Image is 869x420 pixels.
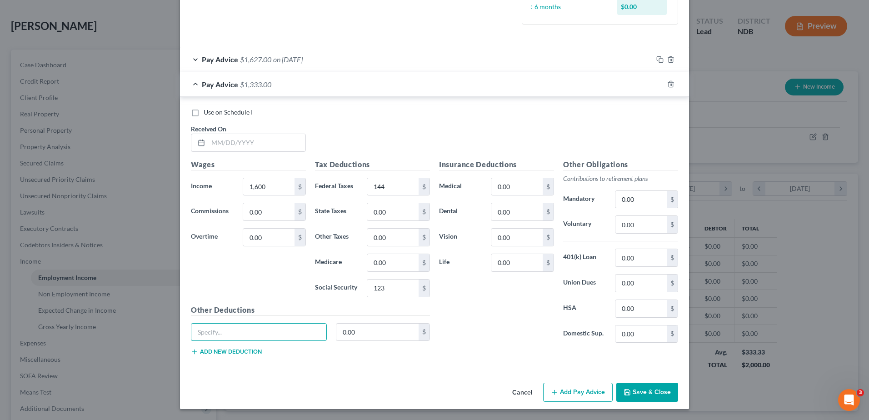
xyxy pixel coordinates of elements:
input: 0.00 [367,280,419,297]
div: $ [667,325,678,343]
div: $ [419,203,430,220]
label: Medicare [310,254,362,272]
button: Save & Close [616,383,678,402]
div: $ [295,178,305,195]
span: Pay Advice [202,55,238,64]
div: $ [543,178,554,195]
label: Social Security [310,279,362,297]
span: 3 [857,389,864,396]
input: 0.00 [367,254,419,271]
div: $ [419,324,430,341]
div: $ [543,203,554,220]
input: 0.00 [243,229,295,246]
div: $ [543,229,554,246]
label: 401(k) Loan [559,249,610,267]
div: $ [419,254,430,271]
div: $ [667,275,678,292]
label: Life [434,254,486,272]
input: 0.00 [367,229,419,246]
div: $ [419,280,430,297]
input: 0.00 [491,203,543,220]
label: HSA [559,300,610,318]
div: $ [295,203,305,220]
div: $ [667,191,678,208]
h5: Other Obligations [563,159,678,170]
span: $1,627.00 [240,55,271,64]
label: Dental [434,203,486,221]
h5: Tax Deductions [315,159,430,170]
label: Federal Taxes [310,178,362,196]
input: 0.00 [615,275,667,292]
label: Vision [434,228,486,246]
button: Add new deduction [191,348,262,355]
label: Union Dues [559,274,610,292]
input: MM/DD/YYYY [208,134,305,151]
label: Medical [434,178,486,196]
input: 0.00 [367,203,419,220]
label: State Taxes [310,203,362,221]
h5: Wages [191,159,306,170]
input: 0.00 [243,203,295,220]
div: $ [419,178,430,195]
span: on [DATE] [273,55,303,64]
label: Commissions [186,203,238,221]
input: 0.00 [491,178,543,195]
label: Overtime [186,228,238,246]
label: Mandatory [559,190,610,209]
div: $ [667,300,678,317]
input: 0.00 [615,216,667,233]
h5: Insurance Deductions [439,159,554,170]
input: Specify... [191,324,326,341]
h5: Other Deductions [191,305,430,316]
button: Cancel [505,384,539,402]
div: $ [667,216,678,233]
input: 0.00 [615,249,667,266]
label: Other Taxes [310,228,362,246]
div: $ [667,249,678,266]
div: ÷ 6 months [525,2,613,11]
div: $ [295,229,305,246]
input: 0.00 [615,300,667,317]
input: 0.00 [367,178,419,195]
input: 0.00 [243,178,295,195]
div: $ [543,254,554,271]
input: 0.00 [336,324,419,341]
span: Pay Advice [202,80,238,89]
input: 0.00 [615,191,667,208]
input: 0.00 [491,229,543,246]
div: $ [419,229,430,246]
span: Use on Schedule I [204,108,253,116]
label: Domestic Sup. [559,325,610,343]
iframe: Intercom live chat [838,389,860,411]
label: Voluntary [559,215,610,234]
button: Add Pay Advice [543,383,613,402]
span: Income [191,182,212,190]
span: $1,333.00 [240,80,271,89]
input: 0.00 [491,254,543,271]
input: 0.00 [615,325,667,343]
span: Received On [191,125,226,133]
p: Contributions to retirement plans [563,174,678,183]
